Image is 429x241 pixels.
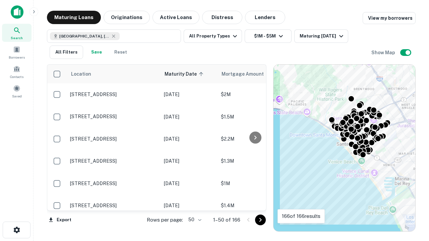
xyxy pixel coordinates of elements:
button: Save your search to get updates of matches that match your search criteria. [86,46,107,59]
button: Maturing Loans [47,11,101,24]
span: Saved [12,93,22,99]
button: Export [47,215,73,225]
div: 0 0 [273,65,415,231]
p: [DATE] [164,180,214,187]
p: [DATE] [164,91,214,98]
span: Location [71,70,91,78]
p: [DATE] [164,157,214,165]
div: Maturing [DATE] [300,32,345,40]
img: capitalize-icon.png [11,5,23,19]
p: [STREET_ADDRESS] [70,158,157,164]
p: [DATE] [164,202,214,209]
p: $1.3M [221,157,288,165]
th: Maturity Date [161,65,218,83]
p: $1M [221,180,288,187]
button: Reset [110,46,131,59]
button: All Property Types [184,29,242,43]
th: Mortgage Amount [218,65,291,83]
button: $1M - $5M [245,29,292,43]
button: Maturing [DATE] [294,29,348,43]
p: [STREET_ADDRESS] [70,113,157,119]
span: Search [11,35,23,41]
p: [STREET_ADDRESS] [70,203,157,209]
span: Mortgage Amount [222,70,272,78]
button: [GEOGRAPHIC_DATA], [GEOGRAPHIC_DATA], [GEOGRAPHIC_DATA] [47,29,181,43]
button: Distress [202,11,242,24]
button: Originations [104,11,150,24]
th: Location [67,65,161,83]
p: $2M [221,91,288,98]
h6: Show Map [371,49,396,56]
button: Go to next page [255,215,266,225]
button: Active Loans [152,11,199,24]
span: Maturity Date [165,70,205,78]
p: [STREET_ADDRESS] [70,136,157,142]
button: Lenders [245,11,285,24]
p: [STREET_ADDRESS] [70,91,157,97]
p: [DATE] [164,113,214,120]
a: Saved [2,82,32,100]
iframe: Chat Widget [395,187,429,220]
span: [GEOGRAPHIC_DATA], [GEOGRAPHIC_DATA], [GEOGRAPHIC_DATA] [59,33,110,39]
a: Borrowers [2,43,32,61]
div: 50 [186,215,202,225]
p: $2.2M [221,135,288,143]
span: Contacts [10,74,23,79]
p: [DATE] [164,135,214,143]
p: $1.4M [221,202,288,209]
p: [STREET_ADDRESS] [70,180,157,186]
a: View my borrowers [363,12,416,24]
p: Rows per page: [147,216,183,224]
p: 1–50 of 166 [213,216,240,224]
a: Contacts [2,63,32,81]
p: $1.5M [221,113,288,120]
span: Borrowers [9,55,25,60]
button: All Filters [50,46,83,59]
a: Search [2,24,32,42]
p: 166 of 166 results [282,212,320,220]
